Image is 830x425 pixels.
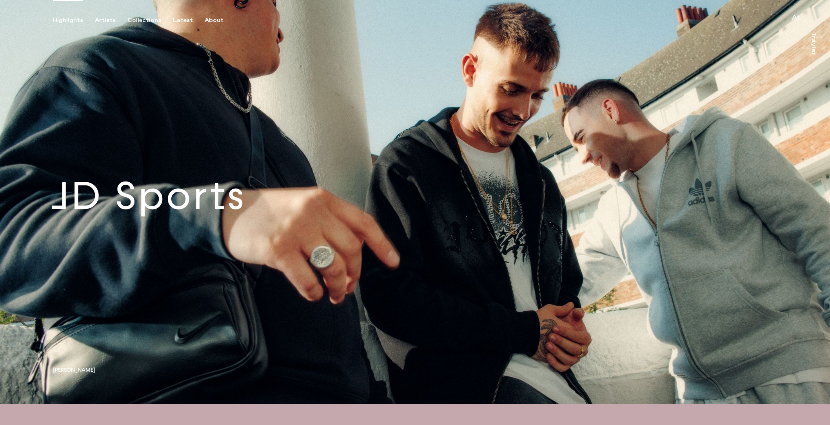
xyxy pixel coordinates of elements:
[127,17,161,24] div: Collections
[127,17,173,24] button: Collections
[173,17,193,24] div: Latest
[205,17,235,24] button: About
[53,17,83,24] div: Highlights
[53,17,95,24] button: Highlights
[205,17,223,24] div: About
[95,17,127,24] button: Artists
[809,32,817,64] a: Trayler
[792,15,800,23] a: At
[95,17,116,24] div: Artists
[173,17,205,24] button: Latest
[810,32,817,55] div: Trayler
